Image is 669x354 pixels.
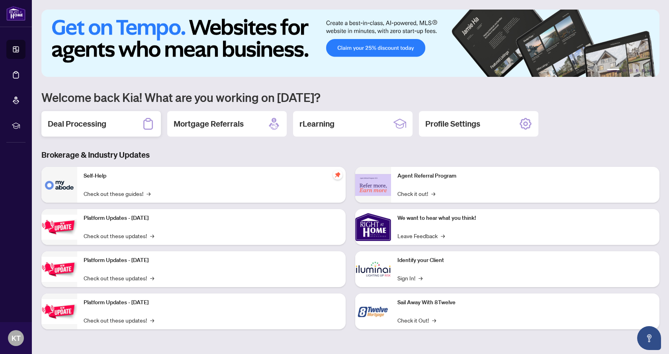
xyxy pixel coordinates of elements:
img: Agent Referral Program [355,174,391,196]
img: Platform Updates - July 21, 2025 [41,215,77,240]
span: → [419,274,423,282]
button: 4 [636,69,639,72]
p: Identify your Client [397,256,653,265]
button: 3 [629,69,632,72]
img: Platform Updates - July 8, 2025 [41,257,77,282]
button: Open asap [637,326,661,350]
span: → [441,231,445,240]
a: Check out these updates!→ [84,274,154,282]
span: → [150,231,154,240]
p: Platform Updates - [DATE] [84,298,339,307]
a: Check out these updates!→ [84,231,154,240]
span: pushpin [333,170,342,180]
a: Check it out!→ [397,189,435,198]
h3: Brokerage & Industry Updates [41,149,659,160]
p: Platform Updates - [DATE] [84,256,339,265]
button: 2 [623,69,626,72]
span: → [147,189,151,198]
a: Leave Feedback→ [397,231,445,240]
span: → [432,316,436,325]
span: KT [12,332,21,344]
button: 5 [642,69,645,72]
a: Check it Out!→ [397,316,436,325]
p: We want to hear what you think! [397,214,653,223]
span: → [150,316,154,325]
a: Check out these updates!→ [84,316,154,325]
h2: Profile Settings [425,118,480,129]
h1: Welcome back Kia! What are you working on [DATE]? [41,90,659,105]
img: logo [6,6,25,21]
p: Agent Referral Program [397,172,653,180]
h2: Deal Processing [48,118,106,129]
span: → [431,189,435,198]
img: Slide 0 [41,10,659,77]
img: Platform Updates - June 23, 2025 [41,299,77,324]
img: We want to hear what you think! [355,209,391,245]
img: Sail Away With 8Twelve [355,293,391,329]
p: Platform Updates - [DATE] [84,214,339,223]
p: Self-Help [84,172,339,180]
img: Self-Help [41,167,77,203]
button: 1 [607,69,620,72]
button: 6 [648,69,651,72]
a: Check out these guides!→ [84,189,151,198]
span: → [150,274,154,282]
h2: Mortgage Referrals [174,118,244,129]
img: Identify your Client [355,251,391,287]
a: Sign In!→ [397,274,423,282]
p: Sail Away With 8Twelve [397,298,653,307]
h2: rLearning [299,118,334,129]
